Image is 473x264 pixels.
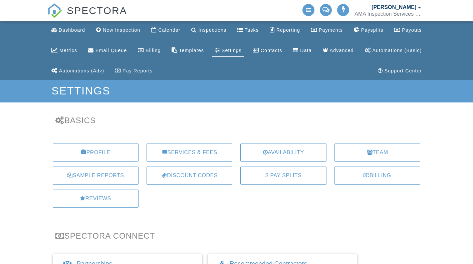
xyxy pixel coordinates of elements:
div: New Inspection [103,27,140,33]
a: Tasks [235,24,261,36]
div: Automations (Basic) [373,48,422,53]
a: Billing [334,167,420,185]
a: Dashboard [49,24,88,36]
a: Support Center [375,65,425,77]
a: Contacts [250,44,285,57]
a: Email Queue [85,44,130,57]
div: Settings [222,48,242,53]
div: Email Queue [95,48,127,53]
div: Paysplits [361,27,384,33]
div: Billing [146,48,161,53]
div: Payments [319,27,343,33]
a: Settings [212,44,244,57]
div: Inspections [198,27,226,33]
div: Pay Reports [123,68,153,73]
img: The Best Home Inspection Software - Spectora [47,3,62,18]
div: Dashboard [59,27,85,33]
a: Metrics [49,44,80,57]
div: Support Center [385,68,422,73]
div: AMA Inspection Services LLC [354,11,421,17]
a: Reporting [267,24,303,36]
a: Automations (Basic) [362,44,425,57]
a: Discount Codes [147,167,232,185]
a: $ Pay Splits [240,167,326,185]
a: Payouts [392,24,424,36]
div: Automations (Adv) [59,68,104,73]
a: Profile [53,144,139,162]
div: Calendar [158,27,180,33]
a: Calendar [149,24,183,36]
a: Services & Fees [147,144,232,162]
a: Templates [169,44,207,57]
h3: Spectora Connect [55,231,418,240]
a: Pay Reports [112,65,155,77]
div: [PERSON_NAME] [372,4,416,11]
div: Reporting [276,27,300,33]
a: Team [334,144,420,162]
a: Inspections [189,24,229,36]
h3: Basics [55,116,418,125]
a: Paysplits [351,24,386,36]
div: Metrics [59,48,77,53]
a: New Inspection [93,24,143,36]
a: Automations (Advanced) [49,65,107,77]
a: Billing [135,44,163,57]
div: Tasks [245,27,259,33]
a: Reviews [53,190,139,208]
span: SPECTORA [67,3,127,17]
div: Contacts [261,48,282,53]
a: Data [290,44,314,57]
div: Payouts [402,27,422,33]
a: Availability [240,144,326,162]
a: Sample Reports [53,167,139,185]
div: Data [300,48,311,53]
div: Templates [179,48,204,53]
a: Payments [308,24,345,36]
h1: Settings [52,85,422,97]
div: Advanced [330,48,354,53]
a: SPECTORA [47,10,127,22]
a: Advanced [320,44,357,57]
